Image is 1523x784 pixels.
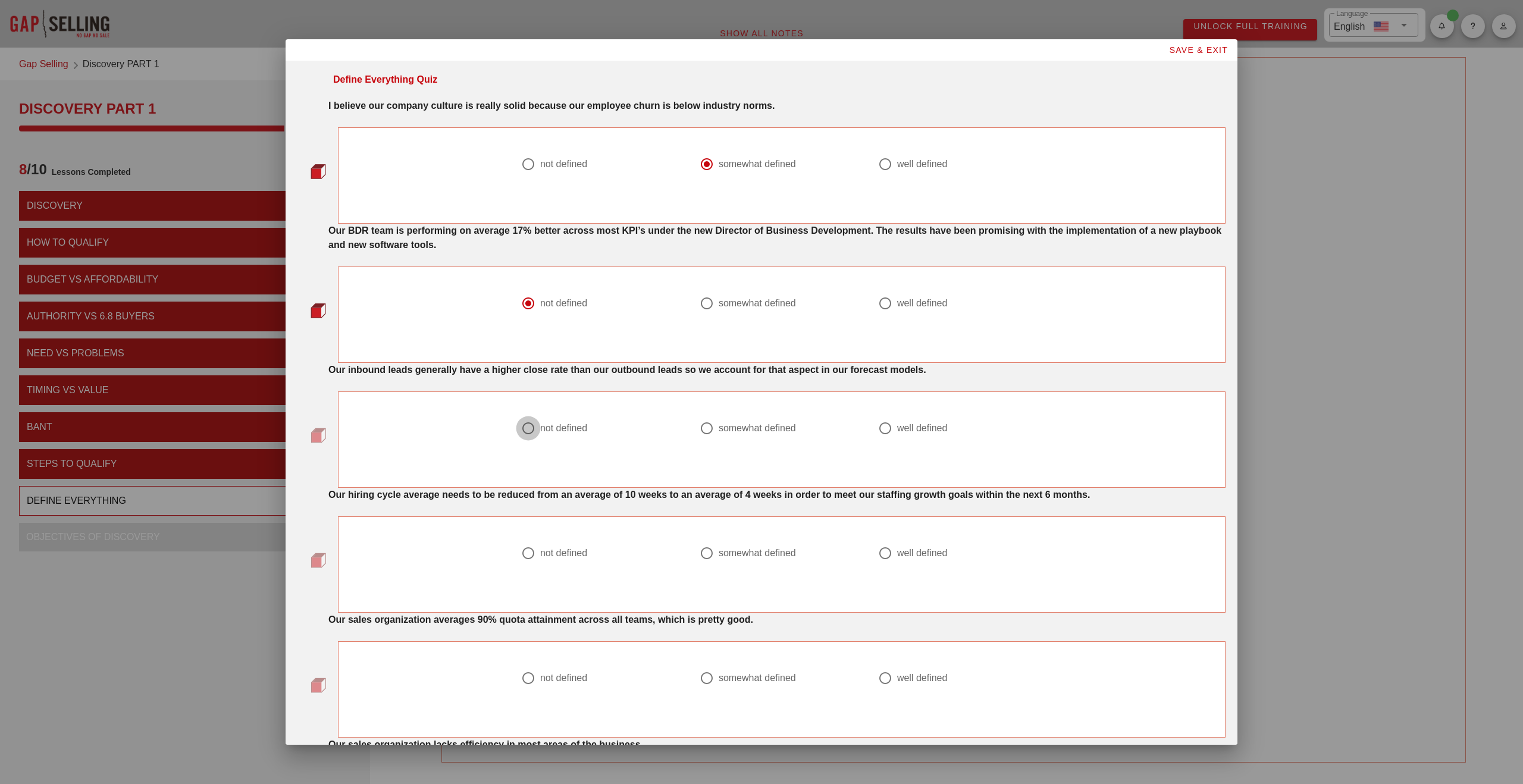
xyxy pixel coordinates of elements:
[540,422,587,434] div: not defined
[719,158,796,170] div: somewhat defined
[540,547,587,559] div: not defined
[540,672,587,684] div: not defined
[1159,39,1237,61] button: SAVE & EXIT
[328,614,753,625] strong: Our sales organization averages 90% quota attainment across all teams, which is pretty good.
[328,225,1221,250] strong: Our BDR team is performing on average 17% better across most KPI’s under the new Director of Busi...
[897,672,948,684] div: well defined
[897,547,948,559] div: well defined
[719,297,796,309] div: somewhat defined
[333,73,437,87] div: Define Everything Quiz
[719,422,796,434] div: somewhat defined
[328,739,643,749] strong: Our sales organization lacks efficiency in most areas of the business.
[897,422,948,434] div: well defined
[719,547,796,559] div: somewhat defined
[328,101,775,111] strong: I believe our company culture is really solid because our employee churn is below industry norms.
[311,428,326,443] img: question-bullet.png
[311,678,326,693] img: question-bullet.png
[897,158,948,170] div: well defined
[719,672,796,684] div: somewhat defined
[328,490,1090,500] strong: Our hiring cycle average needs to be reduced from an average of 10 weeks to an average of 4 weeks...
[311,303,326,318] img: question-bullet-actve.png
[311,553,326,568] img: question-bullet.png
[311,164,326,179] img: question-bullet-actve.png
[897,297,948,309] div: well defined
[540,297,587,309] div: not defined
[328,365,926,375] strong: Our inbound leads generally have a higher close rate than our outbound leads so we account for th...
[540,158,587,170] div: not defined
[1168,45,1228,55] span: SAVE & EXIT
